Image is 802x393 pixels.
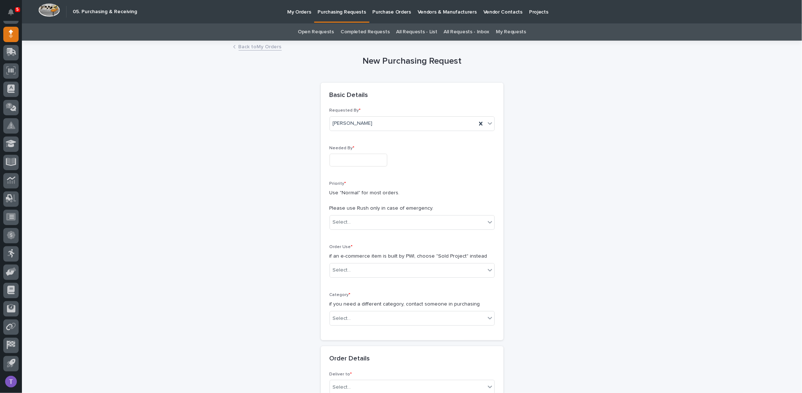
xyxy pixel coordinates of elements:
div: Select... [333,218,351,226]
div: Select... [333,266,351,274]
span: Priority [330,181,346,186]
h2: Order Details [330,355,370,363]
h2: 05. Purchasing & Receiving [73,9,137,15]
a: All Requests - Inbox [444,23,490,41]
span: Order Use [330,245,353,249]
span: Deliver to [330,372,352,377]
h2: Basic Details [330,91,368,100]
span: Needed By [330,146,355,150]
p: if you need a different category, contact someone in purchasing [330,300,495,308]
p: Use "Normal" for most orders. Please use Rush only in case of emergency. [330,189,495,212]
button: Notifications [3,4,19,20]
span: [PERSON_NAME] [333,120,373,127]
img: Workspace Logo [38,3,60,17]
div: Notifications5 [9,9,19,20]
a: My Requests [496,23,526,41]
a: All Requests - List [396,23,437,41]
p: if an e-commerce item is built by PWI, choose "Sold Project" instead [330,252,495,260]
button: users-avatar [3,374,19,389]
h1: New Purchasing Request [321,56,503,67]
span: Category [330,293,351,297]
div: Select... [333,383,351,391]
span: Requested By [330,108,361,113]
a: Completed Requests [341,23,389,41]
div: Select... [333,315,351,322]
a: Open Requests [298,23,334,41]
a: Back toMy Orders [239,42,282,50]
p: 5 [16,7,19,12]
